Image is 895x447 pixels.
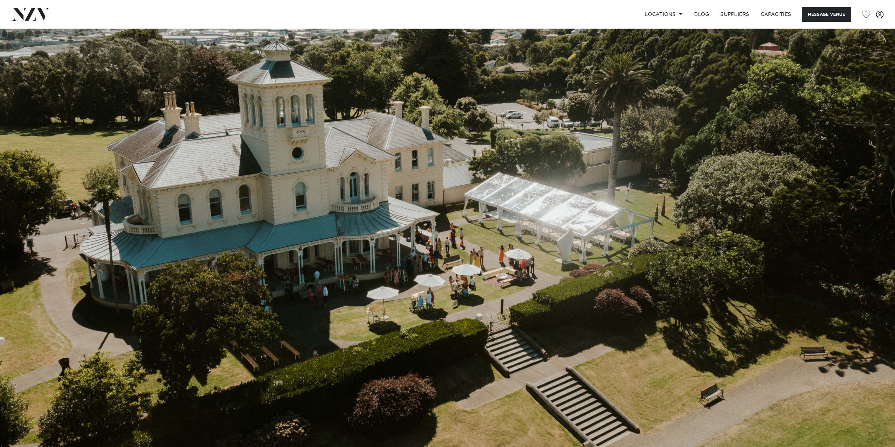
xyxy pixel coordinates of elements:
a: Locations [639,7,689,22]
button: Message Venue [802,7,851,22]
a: Capacities [755,7,797,22]
img: nzv-logo.png [11,8,50,20]
a: SUPPLIERS [715,7,755,22]
a: BLOG [689,7,715,22]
